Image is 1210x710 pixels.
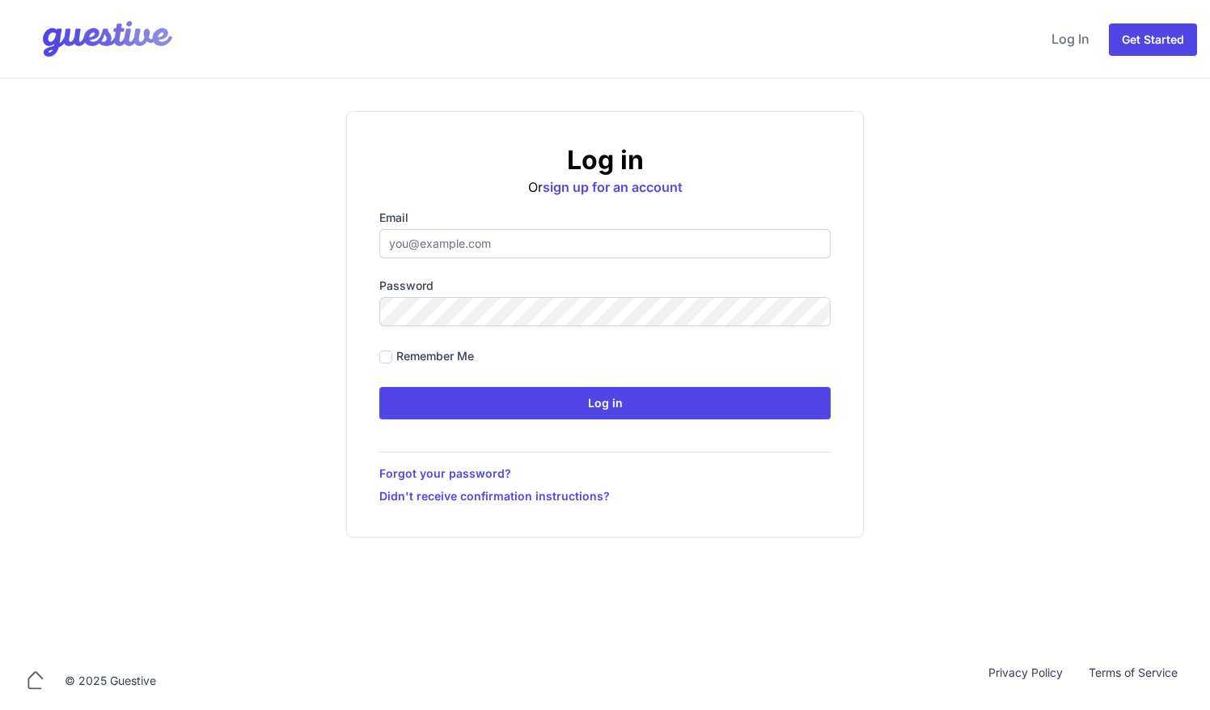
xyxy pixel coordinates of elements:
div: Or [379,144,831,197]
a: Get Started [1109,23,1197,56]
label: Email [379,210,831,226]
label: Remember me [396,348,474,364]
h2: Log in [379,144,831,176]
input: you@example.com [379,229,831,258]
a: Didn't receive confirmation instructions? [379,488,831,504]
a: Terms of Service [1076,665,1191,697]
a: sign up for an account [543,179,683,195]
a: Forgot your password? [379,466,831,482]
input: Log in [379,387,831,419]
a: Log In [1045,19,1096,58]
img: Your Company [13,6,176,71]
label: Password [379,278,831,294]
a: Privacy Policy [975,665,1076,697]
div: © 2025 Guestive [65,673,156,689]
